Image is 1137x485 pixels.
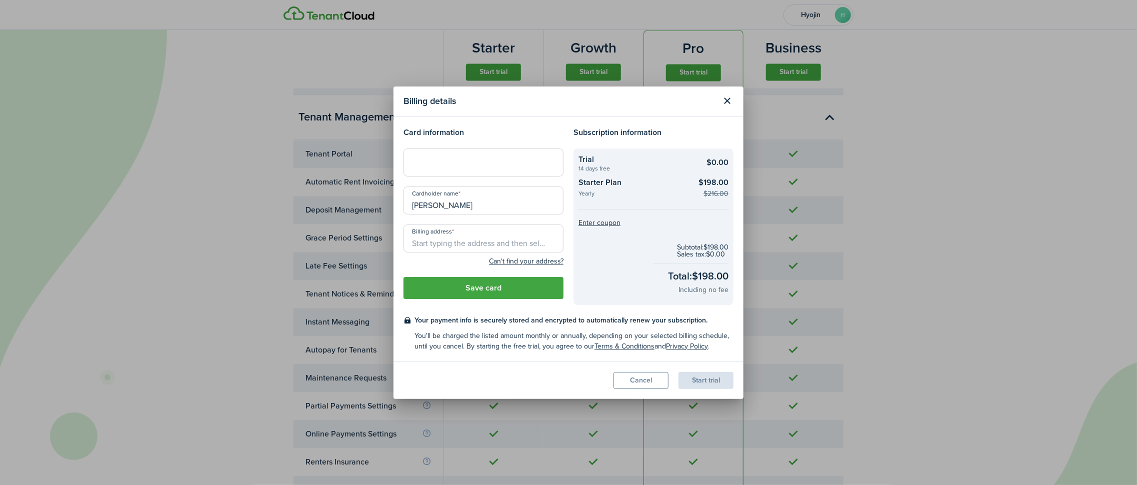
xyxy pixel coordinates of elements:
[414,330,733,351] checkout-terms-secondary: You'll be charged the listed amount monthly or annually, depending on your selected billing sched...
[403,126,563,138] h4: Card information
[677,251,728,258] checkout-subtotal-item: Sales tax: $0.00
[578,176,691,191] checkout-summary-item-title: Starter Plan
[489,256,563,266] button: Can't find your address?
[403,224,563,252] input: Start typing the address and then select from the dropdown
[706,156,728,168] checkout-summary-item-main-price: $0.00
[677,244,728,251] checkout-subtotal-item: Subtotal: $198.00
[414,315,733,325] checkout-terms-main: Your payment info is securely stored and encrypted to automatically renew your subscription.
[578,190,691,199] checkout-summary-item-description: Yearly
[594,341,654,351] a: Terms & Conditions
[403,91,716,111] modal-title: Billing details
[719,92,736,109] button: Close modal
[678,284,728,295] checkout-total-secondary: Including no fee
[578,219,620,226] button: Enter coupon
[578,153,691,165] checkout-summary-item-title: Trial
[410,157,557,167] iframe: Secure card payment input frame
[703,188,728,199] checkout-summary-item-old-price: $216.00
[668,268,728,283] checkout-total-main: Total: $198.00
[403,277,563,299] button: Save card
[573,126,733,138] h4: Subscription information
[666,341,708,351] a: Privacy Policy
[613,372,668,389] button: Cancel
[578,165,691,171] checkout-summary-item-description: 14 days free
[698,176,728,188] checkout-summary-item-main-price: $198.00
